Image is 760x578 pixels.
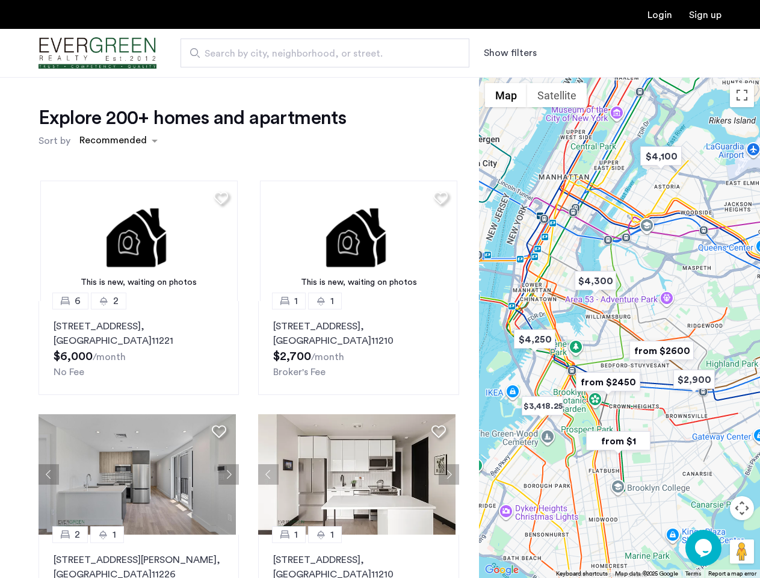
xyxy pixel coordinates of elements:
div: This is new, waiting on photos [46,276,232,289]
span: 6 [75,294,81,308]
div: from $2450 [571,368,645,396]
div: $4,100 [635,143,687,170]
span: 1 [113,527,116,542]
button: Next apartment [218,464,239,485]
a: 11[STREET_ADDRESS], [GEOGRAPHIC_DATA]11210Broker's Fee [258,301,459,395]
label: Sort by [39,134,70,148]
p: [STREET_ADDRESS] 11210 [273,319,443,348]
a: Report a map error [708,570,756,578]
button: Map camera controls [730,496,754,520]
span: Search by city, neighborhood, or street. [205,46,436,61]
a: Login [647,10,672,20]
span: $6,000 [54,350,93,362]
a: Terms (opens in new tab) [685,570,701,578]
button: Show satellite imagery [527,83,587,107]
span: 1 [330,294,334,308]
span: No Fee [54,367,84,377]
button: Keyboard shortcuts [556,570,608,578]
span: 1 [330,527,334,542]
span: Map data ©2025 Google [615,571,678,577]
img: 66a1adb6-6608-43dd-a245-dc7333f8b390_638824126198252652.jpeg [39,414,236,535]
span: 1 [294,294,298,308]
button: Show or hide filters [484,46,537,60]
img: c030568a-c426-483c-b473-77022edd3556_638739499524403227.png [258,414,456,535]
p: [STREET_ADDRESS] 11221 [54,319,224,348]
a: This is new, waiting on photos [40,181,238,301]
span: 2 [113,294,119,308]
div: from $2600 [625,337,699,364]
img: 1.gif [260,181,457,301]
sub: /month [93,352,126,362]
sub: /month [311,352,344,362]
span: 1 [294,527,298,542]
div: $2,900 [669,366,720,393]
img: logo [39,31,156,76]
h1: Explore 200+ homes and apartments [39,106,346,130]
a: This is new, waiting on photos [260,181,457,301]
a: Registration [689,10,721,20]
a: Cazamio Logo [39,31,156,76]
a: Open this area in Google Maps (opens a new window) [482,562,522,578]
button: Toggle fullscreen view [730,83,754,107]
button: Next apartment [439,464,459,485]
span: Broker's Fee [273,367,326,377]
div: $3,418.25 [517,393,568,420]
span: $2,700 [273,350,311,362]
div: $4,300 [570,267,621,294]
input: Apartment Search [181,39,469,67]
img: Google [482,562,522,578]
a: 62[STREET_ADDRESS], [GEOGRAPHIC_DATA]11221No Fee [39,301,239,395]
div: Recommended [78,133,147,151]
iframe: chat widget [685,530,724,566]
span: 2 [75,527,80,542]
button: Show street map [485,83,527,107]
button: Previous apartment [39,464,59,485]
div: $4,250 [509,326,560,353]
div: This is new, waiting on photos [266,276,451,289]
button: Drag Pegman onto the map to open Street View [730,539,754,564]
button: Previous apartment [258,464,279,485]
ng-select: sort-apartment [73,130,164,152]
div: from $1 [581,427,655,455]
img: 1.gif [40,181,238,301]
